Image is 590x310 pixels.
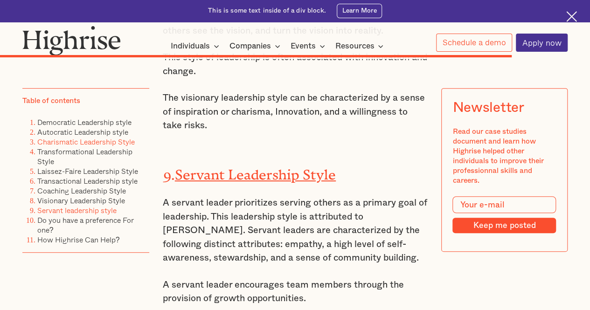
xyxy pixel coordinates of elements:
[163,162,428,180] h2: 9.
[163,51,428,78] p: This style of leadership is often associated with innovation and change.
[37,166,138,177] a: Laissez-Faire Leadership Style
[175,167,336,176] a: Servant Leadership Style
[436,34,512,52] a: Schedule a demo
[37,186,126,197] a: Coaching Leadership Style
[37,127,128,138] a: Autocratic Leadership style
[37,176,138,187] a: Transactional Leadership style
[229,41,283,52] div: Companies
[37,215,134,236] a: Do you have a preference For one?
[37,137,135,148] a: Charismatic Leadership Style
[452,197,556,214] input: Your e-mail
[37,146,132,167] a: Transformational Leadership Style
[208,7,326,15] div: This is some text inside of a div block.
[452,218,556,233] input: Keep me posted
[452,197,556,234] form: Modal Form
[337,4,382,18] a: Learn More
[452,100,524,116] div: Newsletter
[37,234,120,246] a: How Highrise Can Help?
[516,34,568,52] a: Apply now
[229,41,271,52] div: Companies
[22,26,121,55] img: Highrise logo
[163,196,428,265] p: A servant leader prioritizes serving others as a primary goal of leadership. This leadership styl...
[163,278,428,306] p: A servant leader encourages team members through the provision of growth opportunities.
[335,41,374,52] div: Resources
[335,41,386,52] div: Resources
[291,41,328,52] div: Events
[171,41,210,52] div: Individuals
[291,41,316,52] div: Events
[37,195,125,207] a: Visionary Leadership Style
[566,11,577,22] img: Cross icon
[22,96,80,106] div: Table of contents
[37,117,132,128] a: Democratic Leadership style
[163,91,428,133] p: The visionary leadership style can be characterized by a sense of inspiration or charisma, Innova...
[37,205,117,216] a: Servant leadership style
[452,127,556,186] div: Read our case studies document and learn how Highrise helped other individuals to improve their p...
[171,41,222,52] div: Individuals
